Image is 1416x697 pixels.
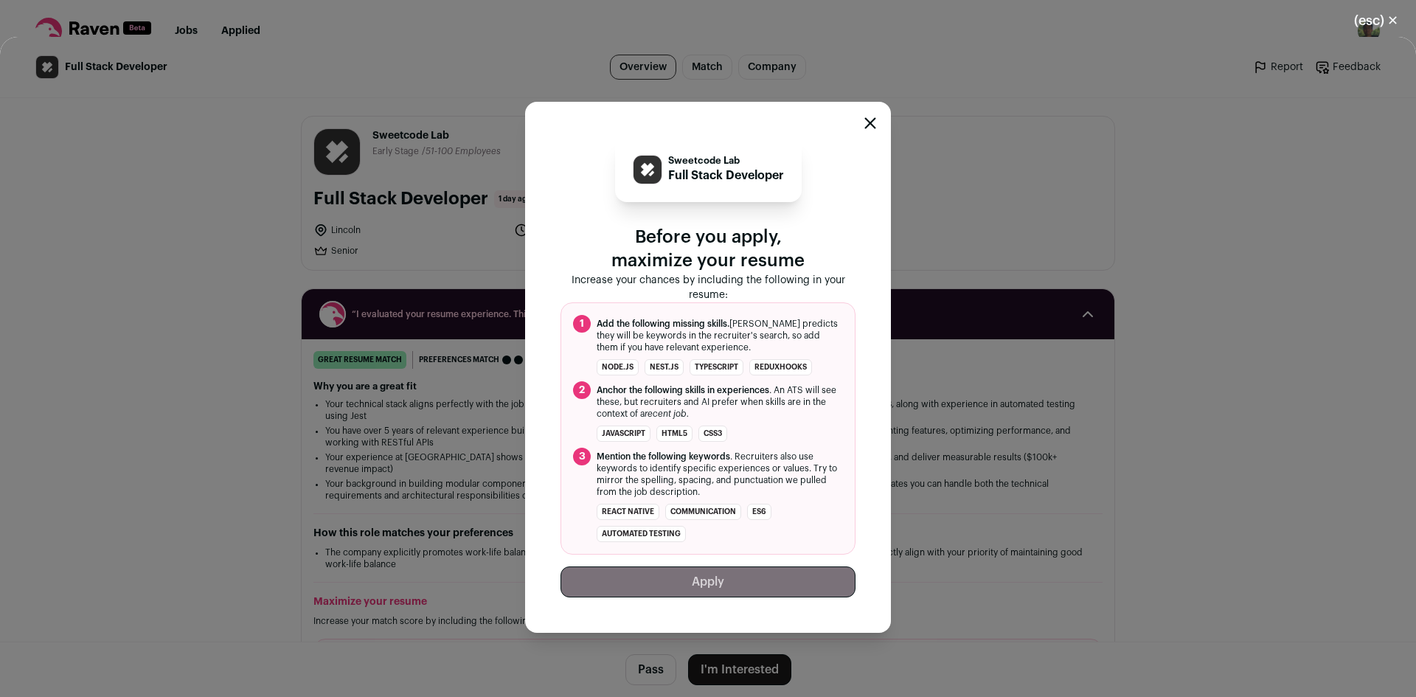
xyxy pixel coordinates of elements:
li: Nest.js [645,359,684,375]
span: [PERSON_NAME] predicts they will be keywords in the recruiter's search, so add them if you have r... [597,318,843,353]
li: Typescript [690,359,743,375]
span: 1 [573,315,591,333]
button: Close modal [864,117,876,129]
i: recent job. [645,409,689,418]
li: JavaScript [597,426,650,442]
span: . An ATS will see these, but recruiters and AI prefer when skills are in the context of a [597,384,843,420]
li: communication [665,504,741,520]
li: HTML5 [656,426,693,442]
p: Before you apply, maximize your resume [560,226,855,273]
span: . Recruiters also use keywords to identify specific experiences or values. Try to mirror the spel... [597,451,843,498]
li: CSS3 [698,426,727,442]
li: Node.js [597,359,639,375]
span: Add the following missing skills. [597,319,729,328]
p: Sweetcode Lab [668,155,784,167]
p: Full Stack Developer [668,167,784,184]
span: Anchor the following skills in experiences [597,386,769,395]
li: automated testing [597,526,686,542]
li: ES6 [747,504,771,520]
span: 3 [573,448,591,465]
span: Mention the following keywords [597,452,730,461]
p: Increase your chances by including the following in your resume: [560,273,855,302]
li: React Native [597,504,659,520]
span: 2 [573,381,591,399]
button: Close modal [1336,4,1416,37]
img: 7c9deb4eb0fa5d271ebc0f01ce0fcccc0d846eefda9598624e89955e96218953.jpg [634,156,662,184]
li: ReduxHooks [749,359,812,375]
